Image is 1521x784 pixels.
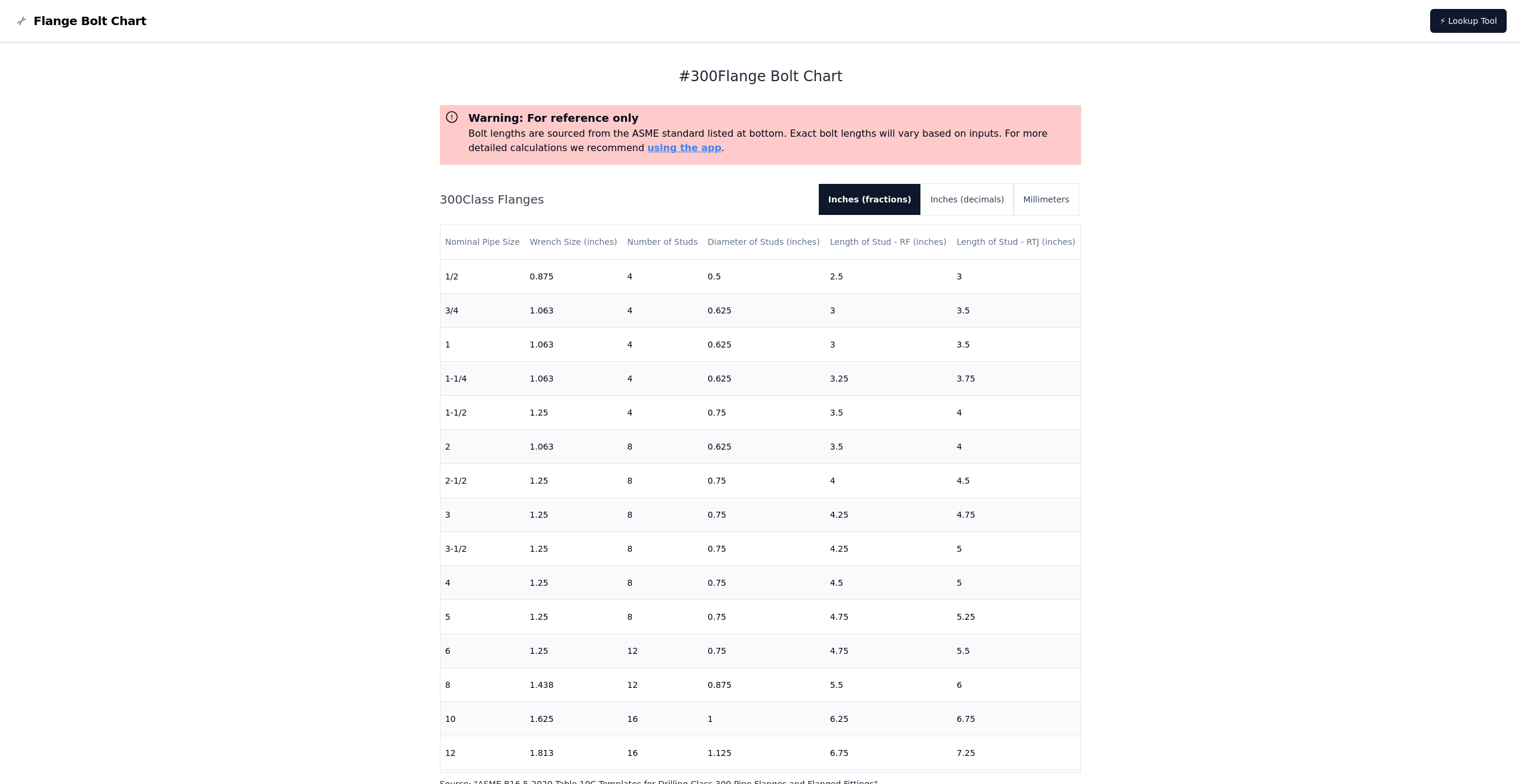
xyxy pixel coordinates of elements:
[825,361,952,395] td: 3.25
[819,184,921,215] button: Inches (fractions)
[622,259,703,293] td: 4
[703,293,825,327] td: 0.625
[1014,184,1079,215] button: Millimeters
[825,736,952,770] td: 6.75
[440,67,1082,86] h1: # 300 Flange Bolt Chart
[525,497,622,531] td: 1.25
[703,327,825,361] td: 0.625
[825,463,952,497] td: 4
[469,127,1077,155] p: Bolt lengths are sourced from the ASME standard listed at bottom. Exact bolt lengths will vary ba...
[825,634,952,668] td: 4.75
[440,429,525,463] td: 2
[952,565,1081,599] td: 5
[622,497,703,531] td: 8
[952,327,1081,361] td: 3.5
[525,599,622,634] td: 1.25
[440,395,525,429] td: 1-1/2
[952,531,1081,565] td: 5
[525,395,622,429] td: 1.25
[921,184,1014,215] button: Inches (decimals)
[703,565,825,599] td: 0.75
[440,191,809,208] h2: 300 Class Flanges
[703,668,825,702] td: 0.875
[703,395,825,429] td: 0.75
[469,110,1077,127] h3: Warning: For reference only
[525,634,622,668] td: 1.25
[440,531,525,565] td: 3-1/2
[525,463,622,497] td: 1.25
[1430,9,1507,33] a: ⚡ Lookup Tool
[703,497,825,531] td: 0.75
[525,293,622,327] td: 1.063
[703,736,825,770] td: 1.125
[703,463,825,497] td: 0.75
[952,259,1081,293] td: 3
[440,463,525,497] td: 2-1/2
[622,531,703,565] td: 8
[622,736,703,770] td: 16
[825,702,952,736] td: 6.25
[703,531,825,565] td: 0.75
[622,395,703,429] td: 4
[952,599,1081,634] td: 5.25
[622,702,703,736] td: 16
[825,327,952,361] td: 3
[952,293,1081,327] td: 3.5
[622,293,703,327] td: 4
[703,259,825,293] td: 0.5
[525,531,622,565] td: 1.25
[440,736,525,770] td: 12
[440,565,525,599] td: 4
[703,429,825,463] td: 0.625
[703,225,825,259] th: Diameter of Studs (inches)
[622,634,703,668] td: 12
[622,463,703,497] td: 8
[440,668,525,702] td: 8
[525,259,622,293] td: 0.875
[525,702,622,736] td: 1.625
[440,634,525,668] td: 6
[525,225,622,259] th: Wrench Size (inches)
[825,429,952,463] td: 3.5
[825,565,952,599] td: 4.5
[440,293,525,327] td: 3/4
[952,497,1081,531] td: 4.75
[952,361,1081,395] td: 3.75
[14,13,146,29] a: Flange Bolt Chart LogoFlange Bolt Chart
[14,14,29,28] img: Flange Bolt Chart Logo
[952,429,1081,463] td: 4
[622,565,703,599] td: 8
[952,225,1081,259] th: Length of Stud - RTJ (inches)
[622,225,703,259] th: Number of Studs
[952,634,1081,668] td: 5.5
[622,429,703,463] td: 8
[33,13,146,29] span: Flange Bolt Chart
[825,531,952,565] td: 4.25
[825,497,952,531] td: 4.25
[525,327,622,361] td: 1.063
[825,395,952,429] td: 3.5
[440,361,525,395] td: 1-1/4
[825,599,952,634] td: 4.75
[825,225,952,259] th: Length of Stud - RF (inches)
[703,599,825,634] td: 0.75
[703,634,825,668] td: 0.75
[825,668,952,702] td: 5.5
[703,361,825,395] td: 0.625
[622,327,703,361] td: 4
[952,702,1081,736] td: 6.75
[440,327,525,361] td: 1
[525,736,622,770] td: 1.813
[703,702,825,736] td: 1
[525,429,622,463] td: 1.063
[525,565,622,599] td: 1.25
[440,225,525,259] th: Nominal Pipe Size
[952,463,1081,497] td: 4.5
[825,259,952,293] td: 2.5
[952,668,1081,702] td: 6
[647,142,721,153] a: using the app
[440,702,525,736] td: 10
[825,293,952,327] td: 3
[622,599,703,634] td: 8
[952,395,1081,429] td: 4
